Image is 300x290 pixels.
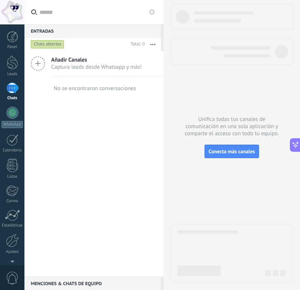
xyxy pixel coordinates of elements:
div: Estadísticas [2,223,23,228]
span: Captura leads desde Whatsapp y más! [51,63,142,71]
div: Entradas [24,24,161,38]
div: WhatsApp [2,121,23,128]
div: Listas [2,174,23,179]
div: Chats [2,96,23,101]
div: Calendario [2,148,23,153]
div: No se encontraron conversaciones [54,85,136,92]
div: Menciones & Chats de equipo [24,276,161,290]
div: Panel [2,45,23,50]
button: Más [145,38,161,51]
div: Ajustes [2,249,23,254]
span: Conecta más canales [209,148,255,155]
div: Correo [2,199,23,204]
div: Leads [2,72,23,77]
div: Chats abiertos [31,40,64,49]
button: Conecta más canales [205,145,259,158]
div: Total: 0 [128,41,145,48]
span: Añadir Canales [51,56,142,63]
